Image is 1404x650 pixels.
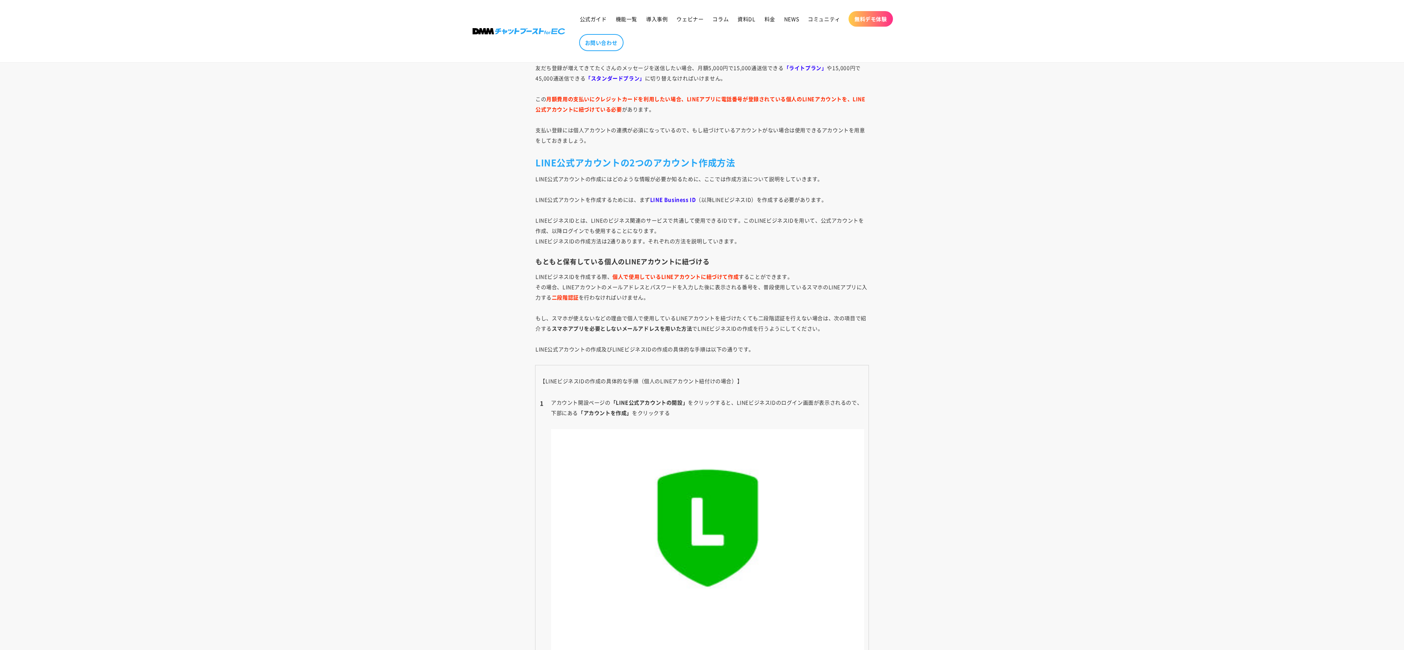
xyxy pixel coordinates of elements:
[849,11,893,27] a: 無料デモ体験
[579,34,624,51] a: お問い合わせ
[540,376,864,386] p: 【LINEビジネスIDの作成の具体的な手順（個人のLINEアカウント紐付けの場合）】
[808,16,840,22] span: コミュニティ
[578,409,632,416] strong: 「アカウントを作成」
[575,11,611,27] a: 公式ガイド
[712,16,729,22] span: コラム
[535,33,866,144] span: 何も申し込みをしていないLINE公式アカウントは と呼ばれる無料で使えるプランに設定されています。 しかし、フリープランは1ヶ月に送信できるメッセージの通数が 友だち登録が増えてきてたくさんのメ...
[642,11,672,27] a: 導入事例
[535,95,866,113] strong: 月額費用の支払いにクレジットカードを利用したい場合、LINEアプリに電話番号が登録されている個人のLINEアカウントを、LINE公式アカウントに紐づけている必要
[616,16,637,22] span: 機能一覧
[612,273,739,280] strong: 個人で使用しているLINEアカウントに紐づけて作成
[650,196,696,203] strong: LINE Business ID
[784,16,799,22] span: NEWS
[552,325,692,332] strong: スマホアプリを必要としないメールアドレスを用いた方法
[738,16,755,22] span: 資料DL
[708,11,733,27] a: コラム
[784,64,827,71] strong: 「ライトプラン」
[854,16,887,22] span: 無料デモ体験
[611,11,642,27] a: 機能一覧
[535,175,864,245] span: LINE公式アカウントの作成にはどのような情報が必要か知るために、ここでは作成方法について説明をしていきます。 LINE公式アカウントを作成するためには、まず （以降LINEビジネスID）を作成...
[676,16,703,22] span: ウェビナー
[646,16,668,22] span: 導入事例
[760,11,780,27] a: 料金
[535,257,869,266] h3: もともと保有している個人のLINEアカウントに紐づける
[672,11,708,27] a: ウェビナー
[765,16,775,22] span: 料金
[780,11,803,27] a: NEWS
[552,294,579,301] strong: 二段階認証
[535,273,867,353] span: LINEビジネスIDを作成する際、 することができます。 その場合、LINEアカウントのメールアドレスとパスワードを入力した後に表示される番号を、普段使用しているスマホのLINEアプリに入力する...
[473,28,565,34] img: 株式会社DMM Boost
[803,11,845,27] a: コミュニティ
[580,16,607,22] span: 公式ガイド
[535,157,869,168] h2: LINE公式アカウントの2つのアカウント作成方法
[585,39,618,46] span: お問い合わせ
[611,399,688,406] strong: 「LINE公式アカウントの開設」
[585,74,645,82] strong: 「スタンダードプラン」
[733,11,760,27] a: 資料DL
